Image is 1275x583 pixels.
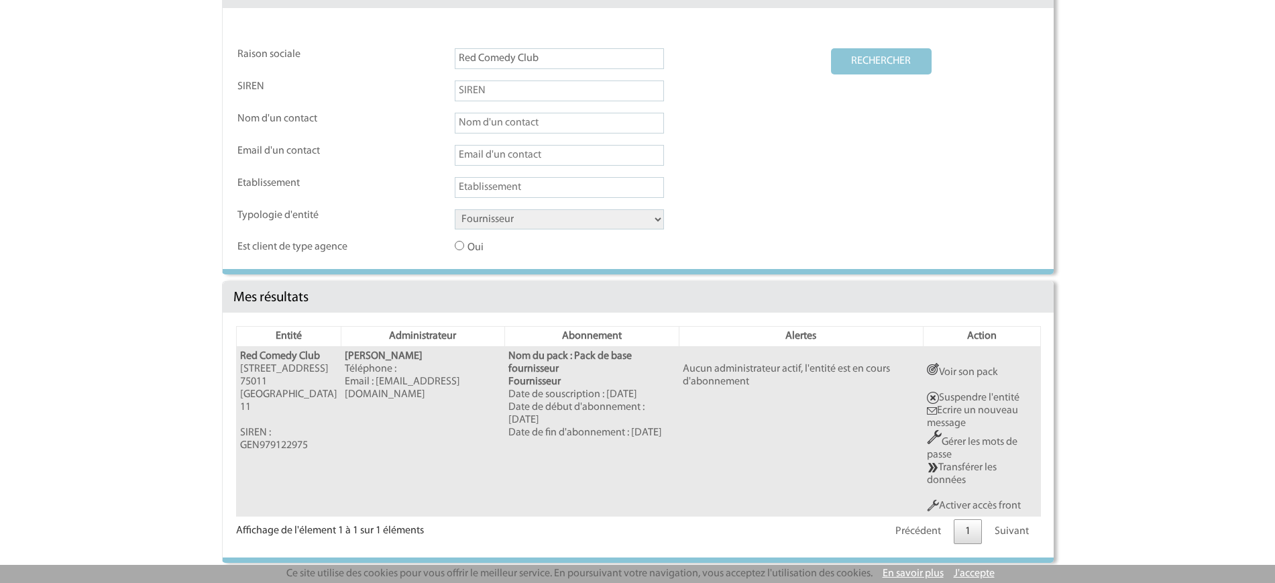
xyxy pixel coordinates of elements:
b: Nom du pack : Pack de base fournisseur [508,351,632,374]
span: Ce site utilise des cookies pour vous offrir le meilleur service. En poursuivant votre navigation... [286,568,873,579]
img: ActionCo.png [927,363,939,375]
a: Voir son pack [927,367,998,378]
b: Red Comedy Club [240,351,320,362]
a: J'accepte [954,568,995,579]
th: Alertes: activer pour trier la colonne par ordre croissant [679,327,924,347]
label: Est client de type agence [237,241,358,254]
th: Administrateur: activer pour trier la colonne par ordre croissant [341,327,504,347]
a: Ecrire un nouveau message [927,405,1018,429]
a: Transférer les données [927,462,997,486]
td: [STREET_ADDRESS] 75011 [GEOGRAPHIC_DATA] 11 SIREN : GEN979122975 [236,347,341,517]
input: SIREN [455,81,664,101]
label: Raison sociale [237,48,358,61]
div: Affichage de l'élement 1 à 1 sur 1 éléments [236,517,424,537]
th: Action: activer pour trier la colonne par ordre croissant [924,327,1040,347]
label: SIREN [237,81,358,93]
a: Précédent [884,519,952,544]
input: Raison sociale [455,48,664,69]
label: Typologie d'entité [237,209,358,222]
img: GENIUS_TRANSFERT [927,462,938,474]
input: Etablissement [455,177,664,198]
a: 1 [954,519,982,544]
b: Fournisseur [508,376,561,387]
img: Suspendre entite [927,392,939,404]
th: Entité: activer pour trier la colonne par ordre décroissant [236,327,341,347]
th: Abonnement: activer pour trier la colonne par ordre croissant [505,327,679,347]
td: Téléphone : Email : [EMAIL_ADDRESS][DOMAIN_NAME] [341,347,504,517]
a: Suivant [983,519,1040,544]
div: Mes résultats [223,282,1054,313]
a: Suspendre l'entité [927,392,1019,403]
td: Aucun administrateur actif, l'entité est en cours d'abonnement [679,347,924,517]
img: Outils.png [927,500,939,512]
label: Nom d'un contact [237,113,358,125]
a: Activer accès front [927,500,1021,511]
img: Ecrire un nouveau message [927,407,937,415]
input: Email d'un contact [455,145,664,166]
label: Email d'un contact [237,145,358,158]
input: Nom d'un contact [455,113,664,134]
td: Date de souscription : [DATE] Date de début d'abonnement : [DATE] Date de fin d'abonnement : [DATE] [505,347,679,517]
label: Oui [455,241,575,254]
label: Etablissement [237,177,358,190]
a: Gérer les mots de passe [927,437,1017,460]
img: Outils.png [927,430,942,445]
button: RECHERCHER [831,48,932,74]
b: [PERSON_NAME] [345,351,423,362]
a: En savoir plus [883,568,944,579]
